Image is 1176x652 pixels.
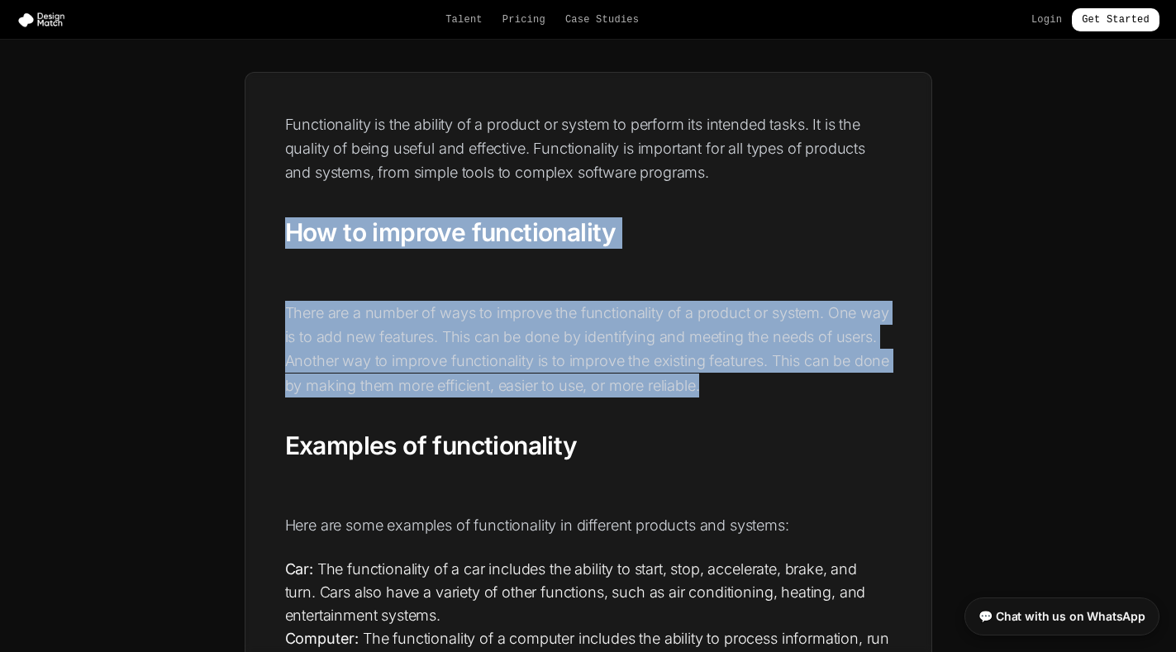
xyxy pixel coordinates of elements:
[565,13,639,26] a: Case Studies
[17,12,73,28] img: Design Match
[285,630,359,647] strong: Computer:
[285,217,892,249] h2: How to improve functionality
[285,560,313,578] strong: Car:
[285,431,892,462] h2: Examples of functionality
[502,13,545,26] a: Pricing
[964,597,1159,635] a: 💬 Chat with us on WhatsApp
[1031,13,1062,26] a: Login
[285,116,865,182] span: Functionality is the ability of a product or system to perform its intended tasks. It is the qual...
[1072,8,1159,31] a: Get Started
[445,13,483,26] a: Talent
[285,301,892,397] p: There are a number of ways to improve the functionality of a product or system. One way is to add...
[285,513,892,537] p: Here are some examples of functionality in different products and systems:
[285,558,892,627] li: The functionality of a car includes the ability to start, stop, accelerate, brake, and turn. Cars...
